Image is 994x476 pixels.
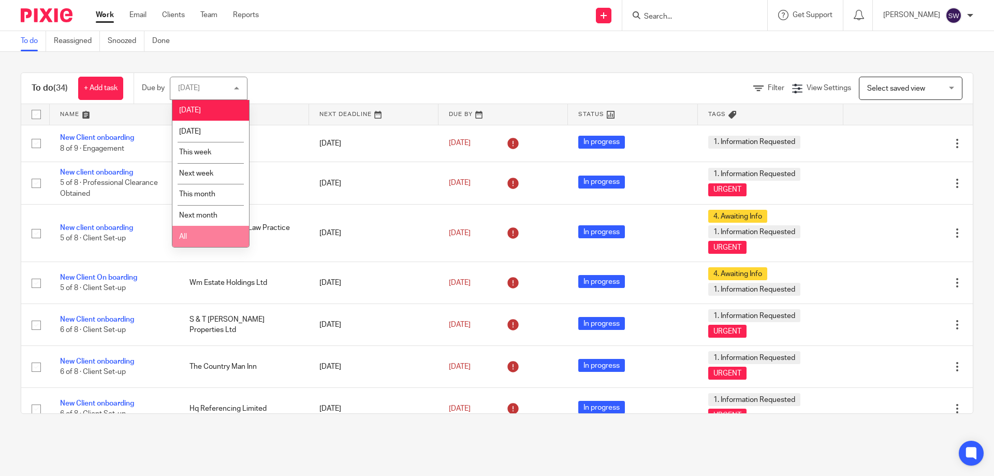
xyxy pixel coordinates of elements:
span: In progress [578,275,625,288]
span: URGENT [708,367,747,380]
span: 1. Information Requested [708,351,800,364]
a: New Client onboarding [60,134,134,141]
span: URGENT [708,183,747,196]
img: Pixie [21,8,72,22]
td: [DATE] [309,388,438,430]
a: Clients [162,10,185,20]
img: svg%3E [945,7,962,24]
a: Team [200,10,217,20]
span: 1. Information Requested [708,309,800,322]
span: URGENT [708,241,747,254]
span: 5 of 8 · Client Set-up [60,235,126,242]
a: New Client onboarding [60,358,134,365]
span: This month [179,191,215,198]
span: All [179,233,187,240]
span: 1. Information Requested [708,225,800,238]
td: [DATE] [309,162,438,204]
td: [DATE] [309,346,438,388]
span: [DATE] [449,405,471,412]
span: [DATE] [179,107,201,114]
p: Due by [142,83,165,93]
h1: To do [32,83,68,94]
a: New Client On boarding [60,274,137,281]
a: Work [96,10,114,20]
a: Snoozed [108,31,144,51]
span: In progress [578,401,625,414]
td: Hq Referencing Limited [179,388,309,430]
span: Next month [179,212,217,219]
p: [PERSON_NAME] [883,10,940,20]
span: URGENT [708,409,747,422]
span: In progress [578,225,625,238]
span: 1. Information Requested [708,136,800,149]
span: In progress [578,176,625,189]
span: Select saved view [867,85,925,92]
span: 5 of 8 · Client Set-up [60,285,126,292]
span: 4. Awaiting Info [708,267,767,280]
td: The Country Man Inn [179,346,309,388]
span: 6 of 8 · Client Set-up [60,327,126,334]
a: To do [21,31,46,51]
span: Next week [179,170,213,177]
a: Email [129,10,147,20]
td: S & T [PERSON_NAME] Properties Ltd [179,304,309,346]
a: Reports [233,10,259,20]
span: In progress [578,359,625,372]
span: [DATE] [449,363,471,370]
span: [DATE] [449,279,471,286]
span: 8 of 9 · Engagement [60,145,124,152]
span: URGENT [708,325,747,338]
td: Wm Estate Holdings Ltd [179,262,309,304]
span: Get Support [793,11,832,19]
a: Done [152,31,178,51]
span: 6 of 8 · Client Set-up [60,411,126,418]
span: View Settings [807,84,851,92]
div: [DATE] [178,84,200,92]
span: [DATE] [179,128,201,135]
a: New Client onboarding [60,316,134,323]
a: New client onboarding [60,169,133,176]
span: 4. Awaiting Info [708,210,767,223]
span: 1. Information Requested [708,393,800,406]
span: [DATE] [449,321,471,328]
a: New Client onboarding [60,400,134,407]
td: [DATE] [309,262,438,304]
span: This week [179,149,211,156]
td: [DATE] [309,304,438,346]
span: 1. Information Requested [708,168,800,181]
span: In progress [578,317,625,330]
a: + Add task [78,77,123,100]
a: New client onboarding [60,224,133,232]
span: [DATE] [449,229,471,237]
span: 5 of 8 · Professional Clearance Obtained [60,180,158,198]
span: [DATE] [449,179,471,186]
span: In progress [578,136,625,149]
td: [DATE] [309,205,438,262]
span: 1. Information Requested [708,283,800,296]
span: 6 of 8 · Client Set-up [60,369,126,376]
span: [DATE] [449,140,471,147]
span: Tags [708,111,726,117]
input: Search [643,12,736,22]
a: Reassigned [54,31,100,51]
td: [DATE] [309,125,438,162]
span: Filter [768,84,784,92]
span: (34) [53,84,68,92]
